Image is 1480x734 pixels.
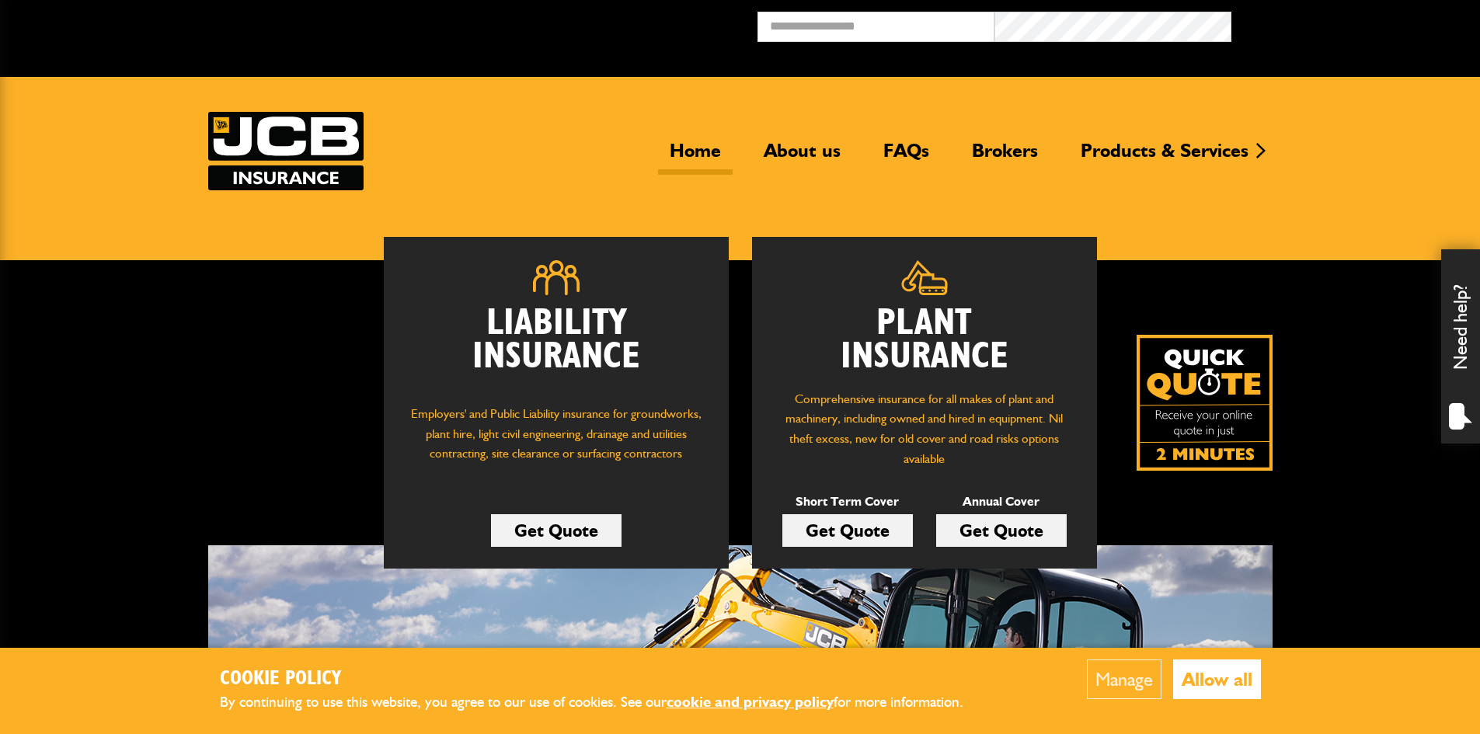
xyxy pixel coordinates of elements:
a: Products & Services [1069,139,1260,175]
h2: Liability Insurance [407,307,705,389]
button: Manage [1087,659,1161,699]
button: Broker Login [1231,12,1468,36]
a: About us [752,139,852,175]
p: Employers' and Public Liability insurance for groundworks, plant hire, light civil engineering, d... [407,404,705,478]
a: Get Quote [782,514,913,547]
a: Get Quote [491,514,622,547]
img: Quick Quote [1137,335,1273,471]
p: Comprehensive insurance for all makes of plant and machinery, including owned and hired in equipm... [775,389,1074,468]
a: FAQs [872,139,941,175]
a: Get your insurance quote isn just 2-minutes [1137,335,1273,471]
p: Annual Cover [936,492,1067,512]
a: JCB Insurance Services [208,112,364,190]
h2: Cookie Policy [220,667,989,691]
p: By continuing to use this website, you agree to our use of cookies. See our for more information. [220,691,989,715]
a: Brokers [960,139,1050,175]
button: Allow all [1173,659,1261,699]
img: JCB Insurance Services logo [208,112,364,190]
a: cookie and privacy policy [667,693,834,711]
h2: Plant Insurance [775,307,1074,374]
div: Need help? [1441,249,1480,444]
a: Get Quote [936,514,1067,547]
a: Home [658,139,733,175]
p: Short Term Cover [782,492,913,512]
